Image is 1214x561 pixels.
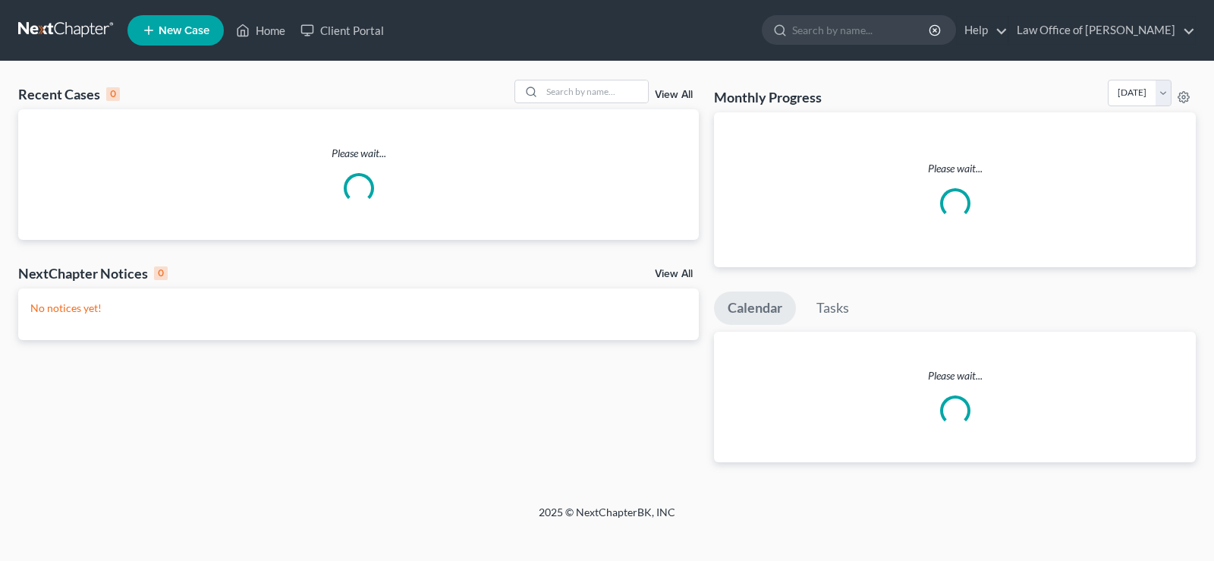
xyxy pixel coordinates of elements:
span: New Case [159,25,209,36]
div: Recent Cases [18,85,120,103]
p: Please wait... [714,368,1196,383]
input: Search by name... [542,80,648,102]
a: View All [655,90,693,100]
h3: Monthly Progress [714,88,822,106]
p: Please wait... [18,146,699,161]
a: Client Portal [293,17,392,44]
a: Help [957,17,1008,44]
a: View All [655,269,693,279]
div: 0 [106,87,120,101]
div: 2025 © NextChapterBK, INC [175,505,1039,532]
div: NextChapter Notices [18,264,168,282]
a: Law Office of [PERSON_NAME] [1009,17,1195,44]
p: Please wait... [726,161,1184,176]
a: Calendar [714,292,796,325]
p: No notices yet! [30,301,687,316]
a: Home [228,17,293,44]
input: Search by name... [792,16,931,44]
div: 0 [154,266,168,280]
a: Tasks [803,292,863,325]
